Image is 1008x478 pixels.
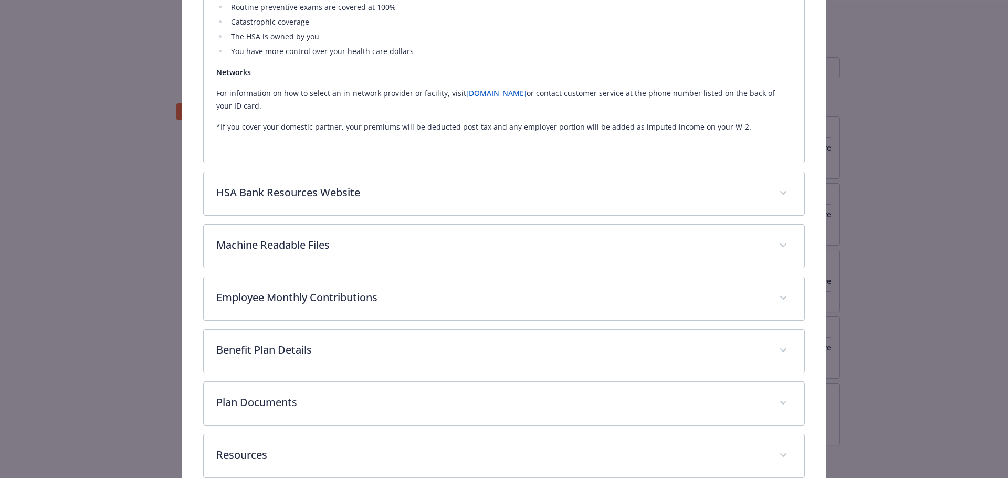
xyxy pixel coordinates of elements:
[204,330,805,373] div: Benefit Plan Details
[228,16,792,28] li: Catastrophic coverage
[216,342,767,358] p: Benefit Plan Details
[204,225,805,268] div: Machine Readable Files
[228,1,792,14] li: Routine preventive exams are covered at 100%
[228,45,792,58] li: You have more control over your health care dollars
[204,277,805,320] div: Employee Monthly Contributions
[466,88,527,98] a: [DOMAIN_NAME]
[216,67,251,77] strong: Networks
[228,30,792,43] li: The HSA is owned by you
[204,172,805,215] div: HSA Bank Resources Website
[216,447,767,463] p: Resources
[204,434,805,477] div: Resources
[216,290,767,305] p: Employee Monthly Contributions
[216,121,792,133] p: *If you cover your domestic partner, your premiums will be deducted post-tax and any employer por...
[216,87,792,112] p: For information on how to select an in-network provider or facility, visit or contact customer se...
[216,185,767,200] p: HSA Bank Resources Website
[216,237,767,253] p: Machine Readable Files
[216,395,767,410] p: Plan Documents
[204,382,805,425] div: Plan Documents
